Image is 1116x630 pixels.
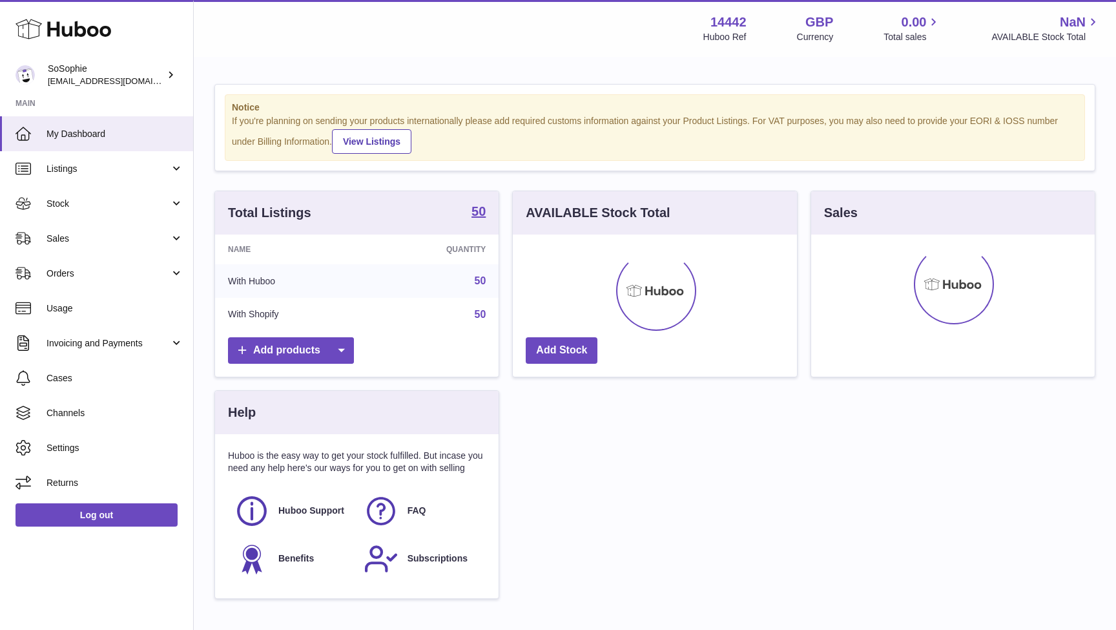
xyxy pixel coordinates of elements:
span: Stock [46,198,170,210]
a: 50 [471,205,486,220]
a: Subscriptions [364,541,480,576]
td: With Huboo [215,264,368,298]
span: Returns [46,477,183,489]
img: info@thebigclick.co.uk [15,65,35,85]
a: Benefits [234,541,351,576]
span: [EMAIL_ADDRESS][DOMAIN_NAME] [48,76,190,86]
div: SoSophie [48,63,164,87]
a: Add Stock [526,337,597,364]
span: NaN [1060,14,1086,31]
span: 0.00 [902,14,927,31]
span: Orders [46,268,170,280]
th: Name [215,235,368,264]
span: Total sales [883,31,941,43]
strong: Notice [232,101,1078,114]
div: If you're planning on sending your products internationally please add required customs informati... [232,115,1078,154]
a: NaN AVAILABLE Stock Total [991,14,1100,43]
span: Sales [46,233,170,245]
a: Log out [15,503,178,527]
span: Channels [46,407,183,419]
span: Usage [46,302,183,315]
a: 50 [475,309,486,320]
strong: GBP [805,14,833,31]
div: Currency [797,31,834,43]
span: FAQ [408,505,426,517]
a: 50 [475,275,486,286]
span: Invoicing and Payments [46,337,170,350]
span: AVAILABLE Stock Total [991,31,1100,43]
h3: Total Listings [228,204,311,222]
span: Benefits [278,552,314,565]
span: My Dashboard [46,128,183,140]
span: Cases [46,372,183,384]
a: FAQ [364,494,480,529]
div: Huboo Ref [703,31,747,43]
span: Settings [46,442,183,454]
h3: Sales [824,204,858,222]
h3: Help [228,404,256,421]
a: Add products [228,337,354,364]
h3: AVAILABLE Stock Total [526,204,670,222]
p: Huboo is the easy way to get your stock fulfilled. But incase you need any help here's our ways f... [228,450,486,474]
a: View Listings [332,129,411,154]
strong: 50 [471,205,486,218]
span: Listings [46,163,170,175]
strong: 14442 [710,14,747,31]
td: With Shopify [215,298,368,331]
span: Subscriptions [408,552,468,565]
span: Huboo Support [278,505,344,517]
a: 0.00 Total sales [883,14,941,43]
a: Huboo Support [234,494,351,529]
th: Quantity [368,235,499,264]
